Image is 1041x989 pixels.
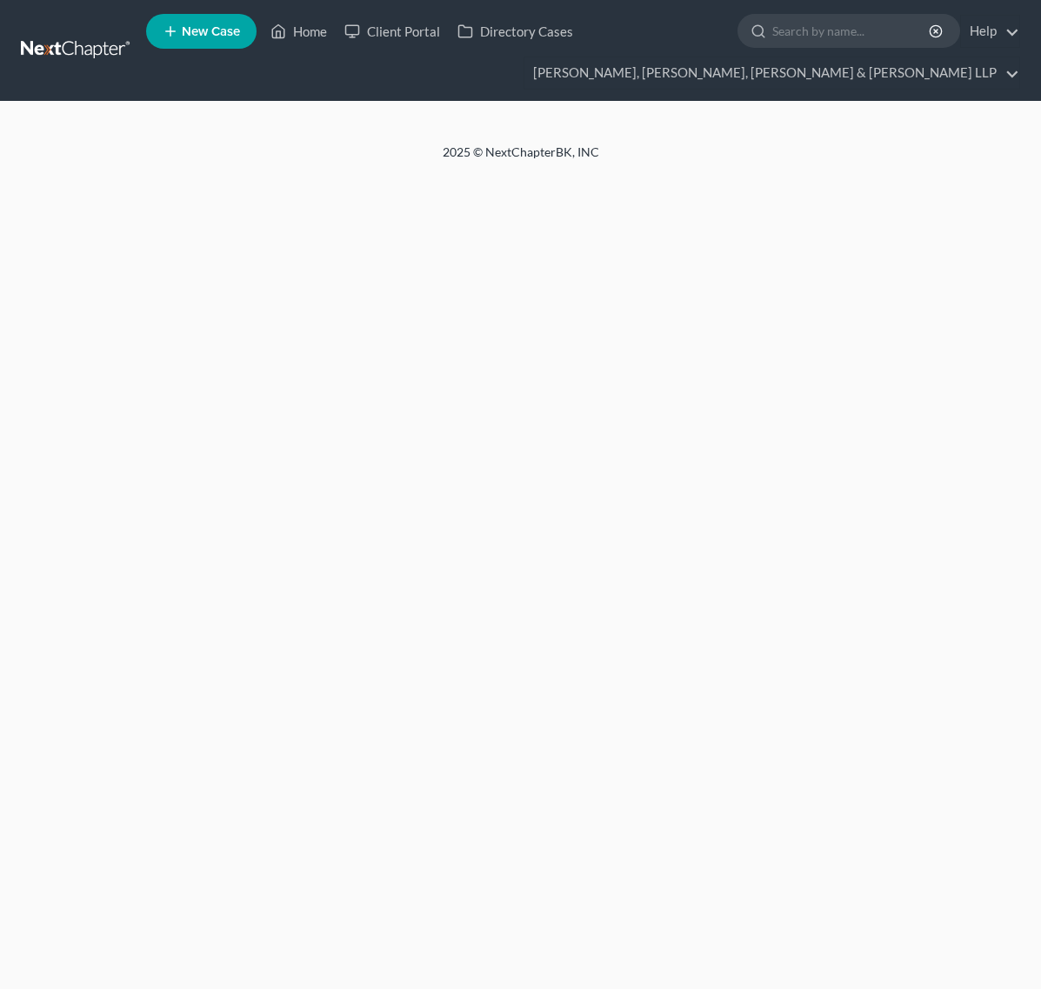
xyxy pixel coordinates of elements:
[103,144,938,175] div: 2025 © NextChapterBK, INC
[772,15,931,47] input: Search by name...
[524,57,1019,89] a: [PERSON_NAME], [PERSON_NAME], [PERSON_NAME] & [PERSON_NAME] LLP
[336,16,449,47] a: Client Portal
[262,16,336,47] a: Home
[961,16,1019,47] a: Help
[182,25,240,38] span: New Case
[449,16,582,47] a: Directory Cases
